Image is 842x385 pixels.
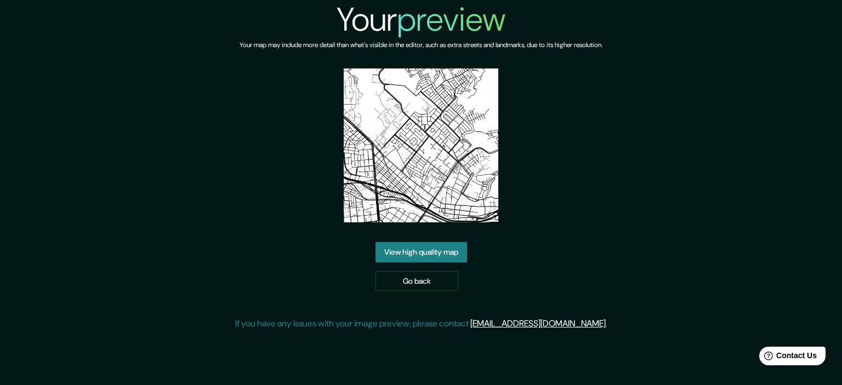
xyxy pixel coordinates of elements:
h6: Your map may include more detail than what's visible in the editor, such as extra streets and lan... [240,39,602,51]
a: [EMAIL_ADDRESS][DOMAIN_NAME] [470,318,606,329]
iframe: Help widget launcher [744,342,830,373]
img: created-map-preview [344,68,498,222]
a: View high quality map [376,242,467,262]
a: Go back [376,271,458,291]
p: If you have any issues with your image preview, please contact . [235,317,607,330]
